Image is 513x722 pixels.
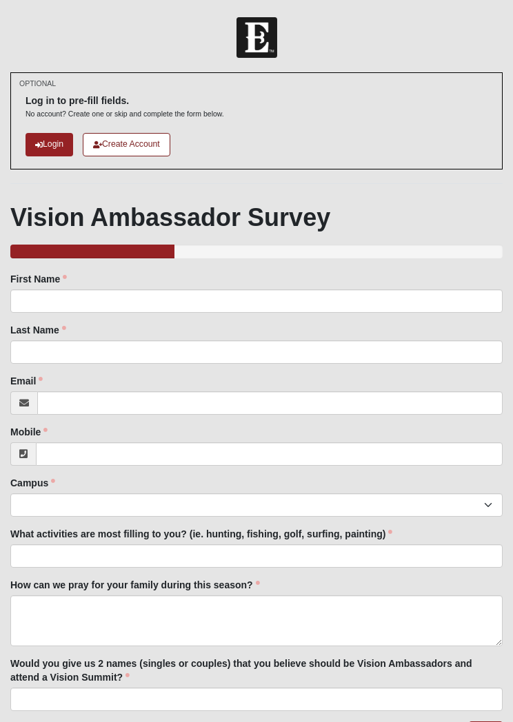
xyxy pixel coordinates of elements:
[10,657,503,684] label: Would you give us 2 names (singles or couples) that you believe should be Vision Ambassadors and ...
[10,425,48,439] label: Mobile
[10,527,392,541] label: What activities are most filling to you? (ie. hunting, fishing, golf, surfing, painting)
[26,95,224,107] h6: Log in to pre-fill fields.
[10,272,67,286] label: First Name
[10,374,43,388] label: Email
[26,133,73,156] a: Login
[10,323,66,337] label: Last Name
[237,17,277,58] img: Church of Eleven22 Logo
[83,133,170,156] a: Create Account
[10,578,260,592] label: How can we pray for your family during this season?
[10,203,503,232] h1: Vision Ambassador Survey
[26,109,224,119] p: No account? Create one or skip and complete the form below.
[10,476,55,490] label: Campus
[19,79,56,89] small: OPTIONAL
